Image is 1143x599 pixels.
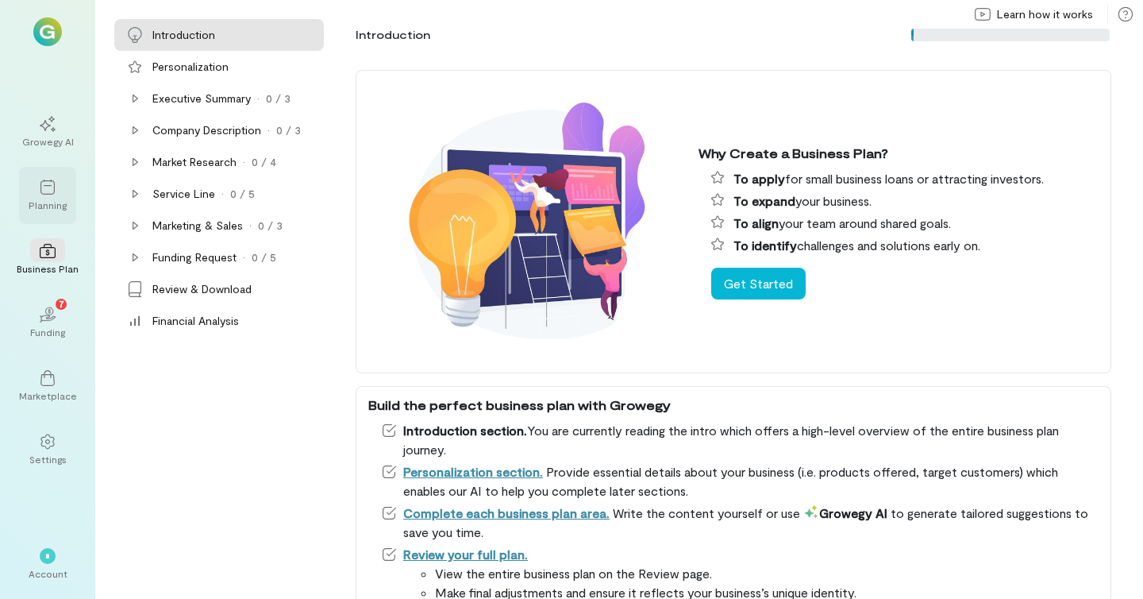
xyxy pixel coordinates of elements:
[266,91,291,106] div: 0 / 3
[403,505,610,520] a: Complete each business plan area.
[19,294,76,351] a: Funding
[152,186,215,202] div: Service Line
[381,462,1099,500] li: Provide essential details about your business (i.e. products offered, target customers) which ena...
[403,423,527,438] span: Introduction section.
[19,103,76,160] a: Growegy AI
[356,27,430,43] div: Introduction
[30,326,65,338] div: Funding
[733,193,795,208] span: To expand
[152,313,239,329] div: Financial Analysis
[403,547,528,562] a: Review your full plan.
[19,167,76,224] a: Planning
[221,186,224,202] div: ·
[243,154,245,170] div: ·
[252,249,276,265] div: 0 / 5
[152,281,252,297] div: Review & Download
[152,218,243,234] div: Marketing & Sales
[19,535,76,593] div: *Account
[711,268,806,299] button: Get Started
[152,91,251,106] div: Executive Summary
[711,169,1099,188] li: for small business loans or attracting investors.
[152,154,237,170] div: Market Research
[997,6,1093,22] span: Learn how it works
[152,249,237,265] div: Funding Request
[276,122,301,138] div: 0 / 3
[698,144,1099,163] div: Why Create a Business Plan?
[258,218,283,234] div: 0 / 3
[267,122,270,138] div: ·
[29,453,67,466] div: Settings
[257,91,260,106] div: ·
[152,59,229,75] div: Personalization
[230,186,255,202] div: 0 / 5
[381,421,1099,459] li: You are currently reading the intro which offers a high-level overview of the entire business pla...
[19,230,76,288] a: Business Plan
[381,504,1099,542] li: Write the content yourself or use to generate tailored suggestions to save you time.
[17,262,79,275] div: Business Plan
[22,135,74,148] div: Growegy AI
[29,199,67,211] div: Planning
[435,564,1099,583] li: View the entire business plan on the Review page.
[19,421,76,478] a: Settings
[368,396,1099,415] div: Build the perfect business plan with Growegy
[252,154,276,170] div: 0 / 4
[152,122,261,138] div: Company Description
[249,218,252,234] div: ·
[152,27,215,43] div: Introduction
[19,357,76,415] a: Marketplace
[803,505,887,520] span: Growegy AI
[59,296,64,311] span: 7
[733,171,785,186] span: To apply
[19,389,77,402] div: Marketplace
[711,236,1099,255] li: challenges and solutions early on.
[733,238,797,253] span: To identify
[243,249,245,265] div: ·
[733,215,779,230] span: To align
[403,464,543,479] a: Personalization section.
[29,567,67,580] div: Account
[368,79,686,364] img: Why create a business plan
[711,191,1099,211] li: your business.
[711,214,1099,233] li: your team around shared goals.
